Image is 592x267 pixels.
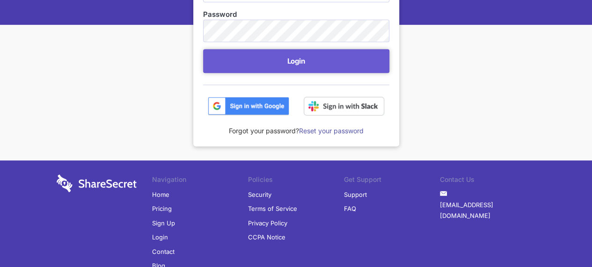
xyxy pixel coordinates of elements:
a: Home [152,188,169,202]
img: btn_google_signin_dark_normal_web@2x-02e5a4921c5dab0481f19210d7229f84a41d9f18e5bdafae021273015eeb... [208,97,289,115]
a: Contact [152,245,175,259]
div: Forgot your password? [203,115,389,137]
img: Sign in with Slack [304,97,384,115]
li: Contact Us [440,174,536,188]
a: Privacy Policy [248,216,287,230]
a: Sign Up [152,216,175,230]
a: Reset your password [299,127,364,135]
li: Navigation [152,174,248,188]
label: Password [203,9,389,20]
a: FAQ [344,202,356,216]
a: Terms of Service [248,202,297,216]
a: Support [344,188,367,202]
a: CCPA Notice [248,230,285,244]
li: Policies [248,174,344,188]
li: Get Support [344,174,440,188]
a: Security [248,188,271,202]
img: logo-wordmark-white-trans-d4663122ce5f474addd5e946df7df03e33cb6a1c49d2221995e7729f52c070b2.svg [57,174,137,192]
a: Login [152,230,168,244]
a: Pricing [152,202,172,216]
button: Login [203,49,389,73]
a: [EMAIL_ADDRESS][DOMAIN_NAME] [440,198,536,223]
